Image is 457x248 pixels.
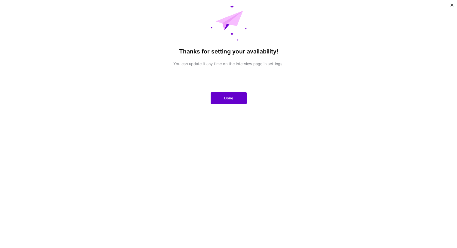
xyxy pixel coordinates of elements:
[211,5,247,41] img: Message Sent
[169,61,288,67] p: You can update it any time on the interview page in settings.
[450,4,453,10] button: Close
[224,95,233,101] span: Done
[179,48,278,55] h4: Thanks for setting your availability!
[211,92,247,104] button: Done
